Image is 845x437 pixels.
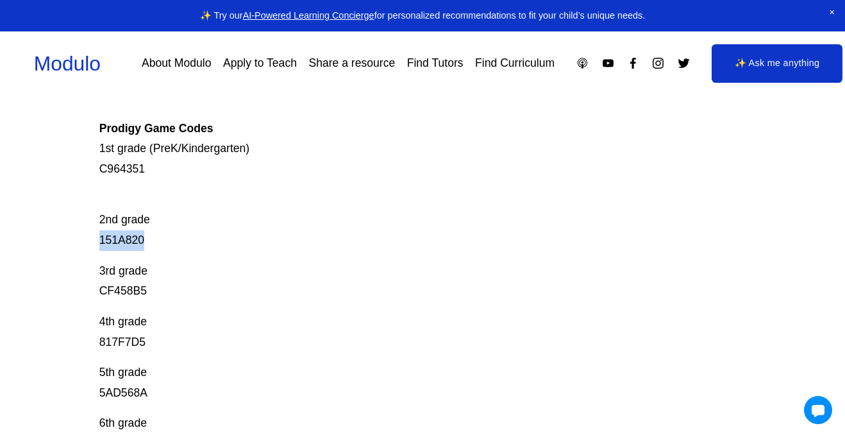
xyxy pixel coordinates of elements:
[99,261,681,302] p: 3rd grade CF458B5
[243,10,374,21] a: AI-Powered Learning Concierge
[475,52,555,74] a: Find Curriculum
[99,190,681,251] p: 2nd grade 151A820
[99,122,213,135] strong: Prodigy Game Codes
[576,56,589,70] a: Apple Podcasts
[99,312,681,352] p: 4th grade 817F7D5
[407,52,464,74] a: Find Tutors
[308,52,395,74] a: Share a resource
[677,56,690,70] a: Twitter
[651,56,665,70] a: Instagram
[601,56,615,70] a: YouTube
[34,52,101,75] a: Modulo
[99,363,681,403] p: 5th grade 5AD568A
[142,52,211,74] a: About Modulo
[712,44,843,83] a: ✨ Ask me anything
[626,56,640,70] a: Facebook
[223,52,297,74] a: Apply to Teach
